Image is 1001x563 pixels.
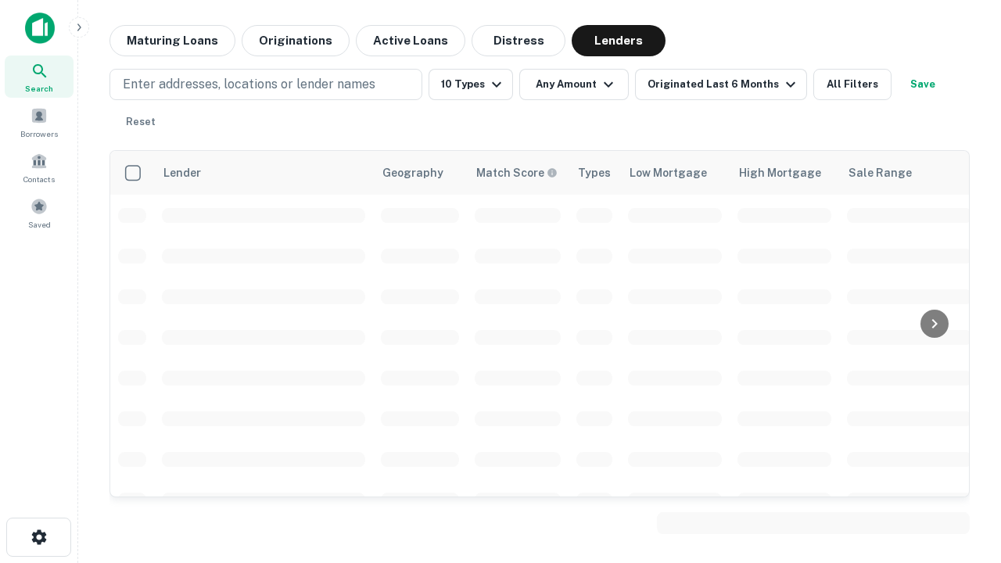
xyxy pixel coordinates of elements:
th: Sale Range [839,151,980,195]
h6: Match Score [476,164,554,181]
button: Maturing Loans [109,25,235,56]
span: Contacts [23,173,55,185]
div: Sale Range [849,163,912,182]
button: All Filters [813,69,892,100]
th: Lender [154,151,373,195]
button: Active Loans [356,25,465,56]
div: Lender [163,163,201,182]
iframe: Chat Widget [923,388,1001,463]
button: Originated Last 6 Months [635,69,807,100]
button: Lenders [572,25,666,56]
button: 10 Types [429,69,513,100]
div: Originated Last 6 Months [648,75,800,94]
a: Contacts [5,146,74,188]
th: Geography [373,151,467,195]
div: Capitalize uses an advanced AI algorithm to match your search with the best lender. The match sco... [476,164,558,181]
button: Reset [116,106,166,138]
p: Enter addresses, locations or lender names [123,75,375,94]
th: Types [569,151,620,195]
span: Saved [28,218,51,231]
a: Search [5,56,74,98]
div: Low Mortgage [630,163,707,182]
img: capitalize-icon.png [25,13,55,44]
button: Distress [472,25,565,56]
a: Saved [5,192,74,234]
div: Geography [382,163,443,182]
span: Borrowers [20,127,58,140]
th: Capitalize uses an advanced AI algorithm to match your search with the best lender. The match sco... [467,151,569,195]
button: Enter addresses, locations or lender names [109,69,422,100]
span: Search [25,82,53,95]
div: High Mortgage [739,163,821,182]
button: Any Amount [519,69,629,100]
button: Originations [242,25,350,56]
th: High Mortgage [730,151,839,195]
div: Types [578,163,611,182]
th: Low Mortgage [620,151,730,195]
button: Save your search to get updates of matches that match your search criteria. [898,69,948,100]
a: Borrowers [5,101,74,143]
